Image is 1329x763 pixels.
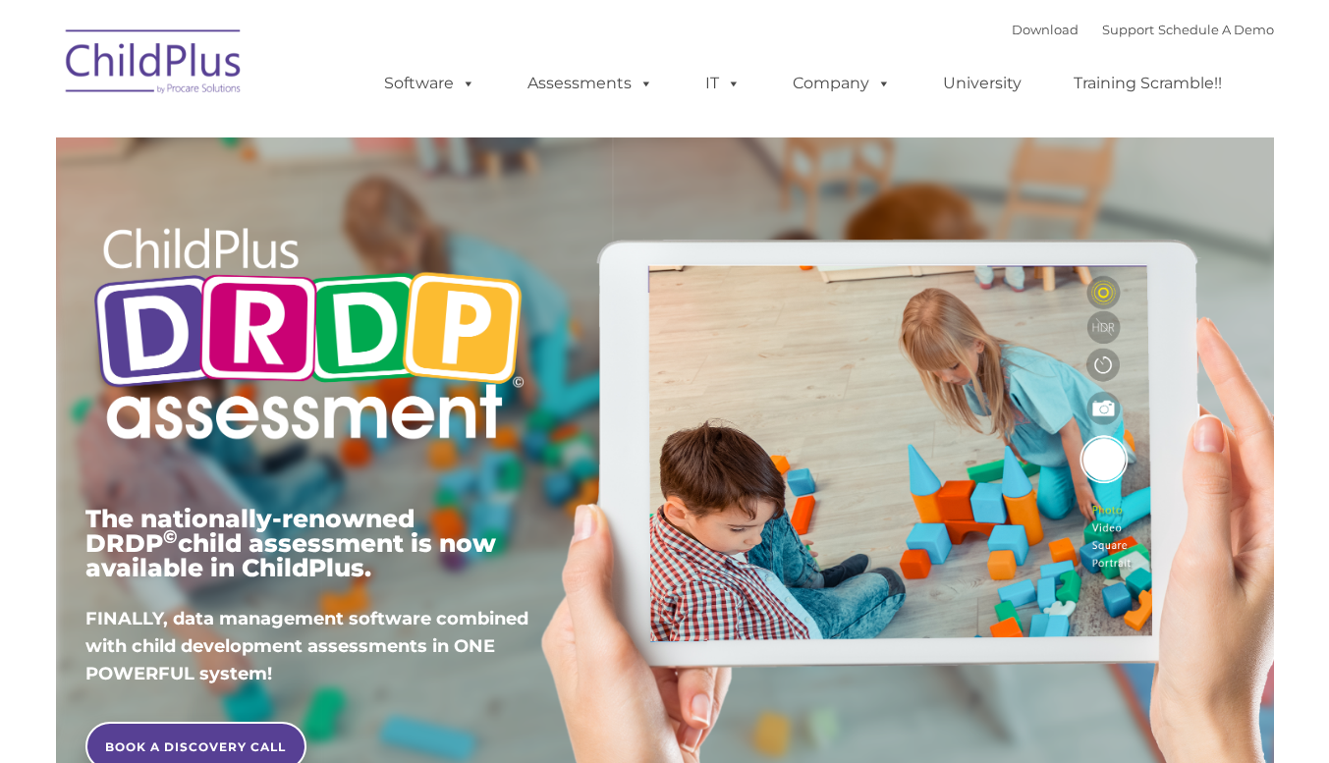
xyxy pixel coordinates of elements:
[1012,22,1274,37] font: |
[1012,22,1079,37] a: Download
[364,64,495,103] a: Software
[163,525,178,548] sup: ©
[773,64,911,103] a: Company
[85,201,531,472] img: Copyright - DRDP Logo Light
[85,504,496,582] span: The nationally-renowned DRDP child assessment is now available in ChildPlus.
[85,608,528,684] span: FINALLY, data management software combined with child development assessments in ONE POWERFUL sys...
[1102,22,1154,37] a: Support
[508,64,673,103] a: Assessments
[1158,22,1274,37] a: Schedule A Demo
[686,64,760,103] a: IT
[1054,64,1242,103] a: Training Scramble!!
[56,16,252,114] img: ChildPlus by Procare Solutions
[923,64,1041,103] a: University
